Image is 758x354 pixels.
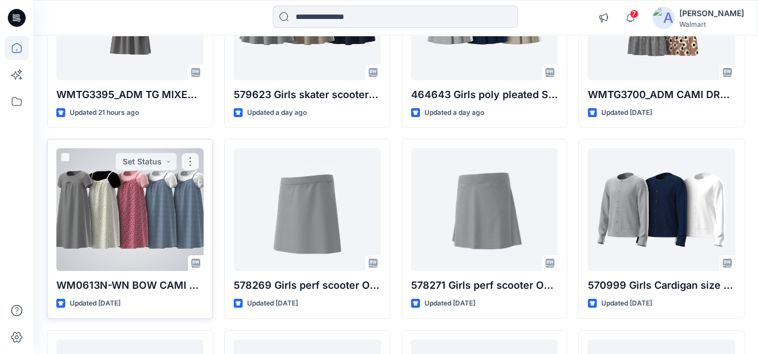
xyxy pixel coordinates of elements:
[70,107,139,119] p: Updated 21 hours ago
[56,278,204,293] p: WM0613N-WN BOW CAMI DRESS
[247,107,307,119] p: Updated a day ago
[424,107,484,119] p: Updated a day ago
[411,148,558,271] a: 578271 Girls perf scooter Opt 2 sz 12P
[588,148,735,271] a: 570999 Girls Cardigan size 8 .COM ONLY
[56,87,204,103] p: WMTG3395_ADM TG MIXED MEDIA DRESS
[630,9,639,18] span: 7
[601,298,652,309] p: Updated [DATE]
[234,148,381,271] a: 578269 Girls perf scooter OPT 1 sz 12P
[234,87,381,103] p: 579623 Girls skater scooter sz 8 .COM ONLY
[411,87,558,103] p: 464643 Girls poly pleated Scooter size 8
[234,278,381,293] p: 578269 Girls perf scooter OPT 1 sz 12P
[411,278,558,293] p: 578271 Girls perf scooter Opt 2 sz 12P
[653,7,675,29] img: avatar
[679,20,744,28] div: Walmart
[601,107,652,119] p: Updated [DATE]
[247,298,298,309] p: Updated [DATE]
[70,298,120,309] p: Updated [DATE]
[424,298,475,309] p: Updated [DATE]
[679,7,744,20] div: [PERSON_NAME]
[588,278,735,293] p: 570999 Girls Cardigan size 8 .COM ONLY
[56,148,204,271] a: WM0613N-WN BOW CAMI DRESS
[588,87,735,103] p: WMTG3700_ADM CAMI DRESS SET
